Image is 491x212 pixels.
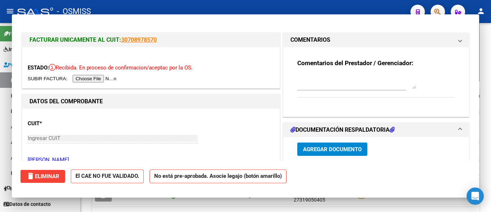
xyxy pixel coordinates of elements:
[4,30,41,38] span: Firma Express
[28,119,102,128] p: CUIT
[49,64,193,71] span: Recibida. En proceso de confirmacion/aceptac por la OS.
[283,123,469,137] mat-expansion-panel-header: DOCUMENTACIÓN RESPALDATORIA
[28,64,49,71] span: ESTADO:
[366,193,407,198] strong: Factura C: 2 - 870
[290,36,330,44] h1: COMENTARIOS
[4,61,69,69] span: Prestadores / Proveedores
[297,59,413,67] strong: Comentarios del Prestador / Gerenciador:
[6,7,14,15] mat-icon: menu
[121,36,157,43] a: 30708978570
[283,47,469,117] div: COMENTARIOS
[20,170,65,183] button: Eliminar
[4,185,37,193] span: Instructivos
[71,170,144,184] strong: El CAE NO FUE VALIDADO.
[477,7,485,15] mat-icon: person
[26,172,35,180] mat-icon: delete
[4,200,51,208] span: Datos de contacto
[29,98,103,105] strong: DATOS DEL COMPROBANTE
[29,36,121,43] span: FACTURAR UNICAMENTE AL CUIT:
[297,143,367,156] button: Agregar Documento
[290,126,395,134] h1: DOCUMENTACIÓN RESPALDATORIA
[150,170,286,184] strong: No está pre-aprobada. Asocie legajo (botón amarillo)
[28,156,274,164] p: [PERSON_NAME]
[283,33,469,47] mat-expansion-panel-header: COMENTARIOS
[4,45,70,53] span: Integración (discapacidad)
[26,173,59,180] span: Eliminar
[303,146,362,153] span: Agregar Documento
[57,4,91,19] span: - OSMISS
[467,188,484,205] div: Open Intercom Messenger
